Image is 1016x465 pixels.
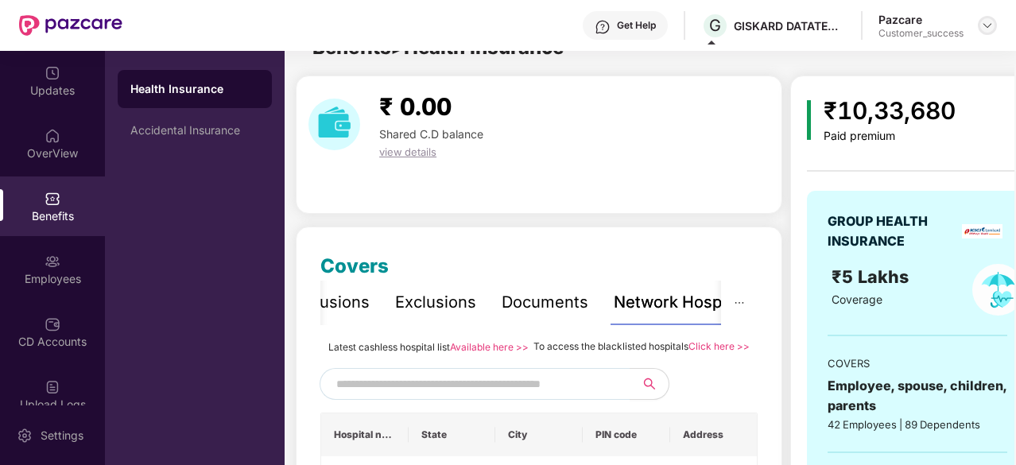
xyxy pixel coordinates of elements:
[328,341,450,353] span: Latest cashless hospital list
[450,341,529,353] a: Available here >>
[878,12,964,27] div: Pazcare
[36,428,88,444] div: Settings
[45,128,60,144] img: svg+xml;base64,PHN2ZyBpZD0iSG9tZSIgeG1sbnM9Imh0dHA6Ly93d3cudzMub3JnLzIwMDAvc3ZnIiB3aWR0aD0iMjAiIG...
[824,130,956,143] div: Paid premium
[828,355,1007,371] div: COVERS
[981,19,994,32] img: svg+xml;base64,PHN2ZyBpZD0iRHJvcGRvd24tMzJ4MzIiIHhtbG5zPSJodHRwOi8vd3d3LnczLm9yZy8yMDAwL3N2ZyIgd2...
[734,297,745,308] span: ellipsis
[409,413,496,456] th: State
[688,340,750,352] a: Click here >>
[379,127,483,141] span: Shared C.D balance
[617,19,656,32] div: Get Help
[45,379,60,395] img: svg+xml;base64,PHN2ZyBpZD0iVXBsb2FkX0xvZ3MiIGRhdGEtbmFtZT0iVXBsb2FkIExvZ3MiIHhtbG5zPSJodHRwOi8vd3...
[130,81,259,97] div: Health Insurance
[320,254,389,277] span: Covers
[321,413,409,456] th: Hospital name
[379,145,436,158] span: view details
[308,99,360,150] img: download
[17,428,33,444] img: svg+xml;base64,PHN2ZyBpZD0iU2V0dGluZy0yMHgyMCIgeG1sbnM9Imh0dHA6Ly93d3cudzMub3JnLzIwMDAvc3ZnIiB3aW...
[395,290,476,315] div: Exclusions
[45,191,60,207] img: svg+xml;base64,PHN2ZyBpZD0iQmVuZWZpdHMiIHhtbG5zPSJodHRwOi8vd3d3LnczLm9yZy8yMDAwL3N2ZyIgd2lkdGg9Ij...
[334,428,396,441] span: Hospital name
[670,413,758,456] th: Address
[683,428,745,441] span: Address
[832,293,882,306] span: Coverage
[19,15,122,36] img: New Pazcare Logo
[45,65,60,81] img: svg+xml;base64,PHN2ZyBpZD0iVXBkYXRlZCIgeG1sbnM9Imh0dHA6Ly93d3cudzMub3JnLzIwMDAvc3ZnIiB3aWR0aD0iMj...
[293,290,370,315] div: Inclusions
[630,368,669,400] button: search
[130,124,259,137] div: Accidental Insurance
[502,290,588,315] div: Documents
[828,376,1007,416] div: Employee, spouse, children, parents
[709,16,721,35] span: G
[721,281,758,324] button: ellipsis
[832,266,913,287] span: ₹5 Lakhs
[828,211,956,251] div: GROUP HEALTH INSURANCE
[824,92,956,130] div: ₹10,33,680
[734,18,845,33] div: GISKARD DATATECH PRIVATE LIMITED
[45,254,60,269] img: svg+xml;base64,PHN2ZyBpZD0iRW1wbG95ZWVzIiB4bWxucz0iaHR0cDovL3d3dy53My5vcmcvMjAwMC9zdmciIHdpZHRoPS...
[962,224,1002,238] img: insurerLogo
[878,27,964,40] div: Customer_success
[828,417,1007,432] div: 42 Employees | 89 Dependents
[45,316,60,332] img: svg+xml;base64,PHN2ZyBpZD0iQ0RfQWNjb3VudHMiIGRhdGEtbmFtZT0iQ0QgQWNjb3VudHMiIHhtbG5zPSJodHRwOi8vd3...
[533,340,688,352] span: To access the blacklisted hospitals
[614,290,753,315] div: Network Hospitals
[583,413,670,456] th: PIN code
[630,378,669,390] span: search
[495,413,583,456] th: City
[595,19,611,35] img: svg+xml;base64,PHN2ZyBpZD0iSGVscC0zMngzMiIgeG1sbnM9Imh0dHA6Ly93d3cudzMub3JnLzIwMDAvc3ZnIiB3aWR0aD...
[379,92,452,121] span: ₹ 0.00
[807,100,811,140] img: icon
